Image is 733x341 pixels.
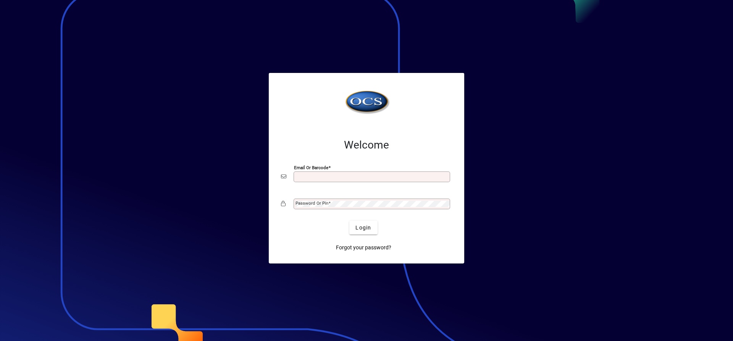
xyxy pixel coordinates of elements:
mat-label: Password or Pin [295,200,328,206]
h2: Welcome [281,139,452,152]
span: Forgot your password? [336,244,391,252]
a: Forgot your password? [333,241,394,254]
mat-label: Email or Barcode [294,165,328,170]
span: Login [355,224,371,232]
button: Login [349,221,377,234]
